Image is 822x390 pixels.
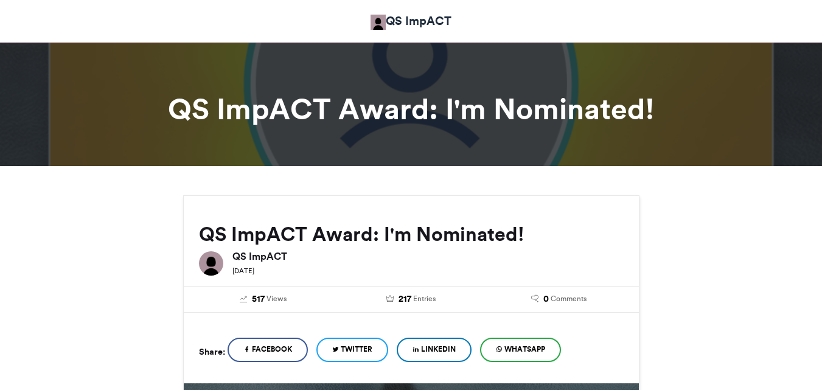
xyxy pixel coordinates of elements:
span: Twitter [341,344,372,355]
span: Entries [413,293,436,304]
span: WhatsApp [504,344,545,355]
span: 0 [543,293,549,306]
a: 517 Views [199,293,329,306]
a: WhatsApp [480,338,561,362]
img: QS ImpACT [199,251,223,276]
a: LinkedIn [397,338,472,362]
span: 517 [252,293,265,306]
h2: QS ImpACT Award: I'm Nominated! [199,223,624,245]
img: QS ImpACT QS ImpACT [371,15,386,30]
h5: Share: [199,344,225,360]
span: Facebook [252,344,292,355]
span: 217 [399,293,411,306]
a: 217 Entries [346,293,476,306]
a: 0 Comments [494,293,624,306]
h1: QS ImpACT Award: I'm Nominated! [74,94,749,124]
a: Twitter [316,338,388,362]
h6: QS ImpACT [232,251,624,261]
a: Facebook [228,338,308,362]
a: QS ImpACT [371,12,451,30]
span: Views [266,293,287,304]
small: [DATE] [232,266,254,275]
span: LinkedIn [421,344,456,355]
span: Comments [551,293,587,304]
